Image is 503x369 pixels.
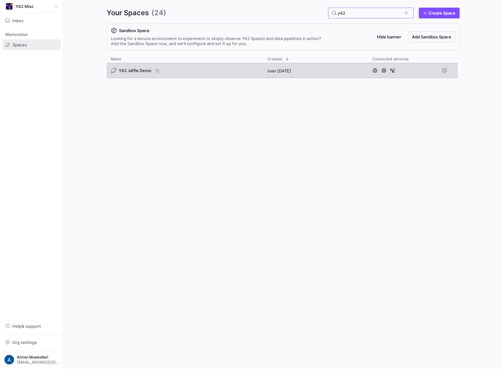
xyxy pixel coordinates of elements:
a: Org settings [3,340,61,346]
span: Your Spaces [107,8,149,18]
span: Add Sandbox Space [412,34,452,39]
button: https://lh3.googleusercontent.com/a/AATXAJyyGjhbEl7Z_5IO_MZVv7Koc9S-C6PkrQR59X_w=s96-cAirton Musk... [3,353,61,366]
span: Created [268,57,283,61]
span: Sandbox Space [119,28,150,33]
span: Hide banner [377,34,401,39]
div: Looking for a secure environment to experiment or simply observe Y42 Spaces and data pipelines in... [111,36,321,46]
span: Y42 Misc [16,4,34,9]
img: https://storage.googleapis.com/y42-prod-data-exchange/images/E4LAT4qaMCxLTOZoOQ32fao10ZFgsP4yJQ8S... [6,3,12,10]
span: Y42 Jaffle Demo [119,68,152,73]
span: Spaces [12,42,27,47]
span: Inbox [12,18,23,23]
span: [EMAIL_ADDRESS][DOMAIN_NAME] [17,360,59,365]
span: Help & support [12,324,41,329]
button: Add Sandbox Space [408,31,456,42]
span: Create Space [429,10,456,16]
a: Create Space [419,8,460,18]
div: Press SPACE to select this row. [107,63,458,81]
input: Search by Space name [338,10,402,16]
span: (24) [152,8,167,18]
div: Workstation [3,30,61,39]
button: Help& support [3,321,61,332]
button: Org settings [3,337,61,348]
span: Connected services [373,57,409,61]
img: https://lh3.googleusercontent.com/a/AATXAJyyGjhbEl7Z_5IO_MZVv7Koc9S-C6PkrQR59X_w=s96-c [4,355,14,365]
span: Org settings [12,340,37,345]
span: Airton Muskollari [17,355,59,359]
span: Name [111,57,122,61]
button: Hide banner [373,31,406,42]
a: Spaces [3,39,61,50]
button: Inbox [3,15,61,26]
span: over [DATE] [268,68,291,73]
